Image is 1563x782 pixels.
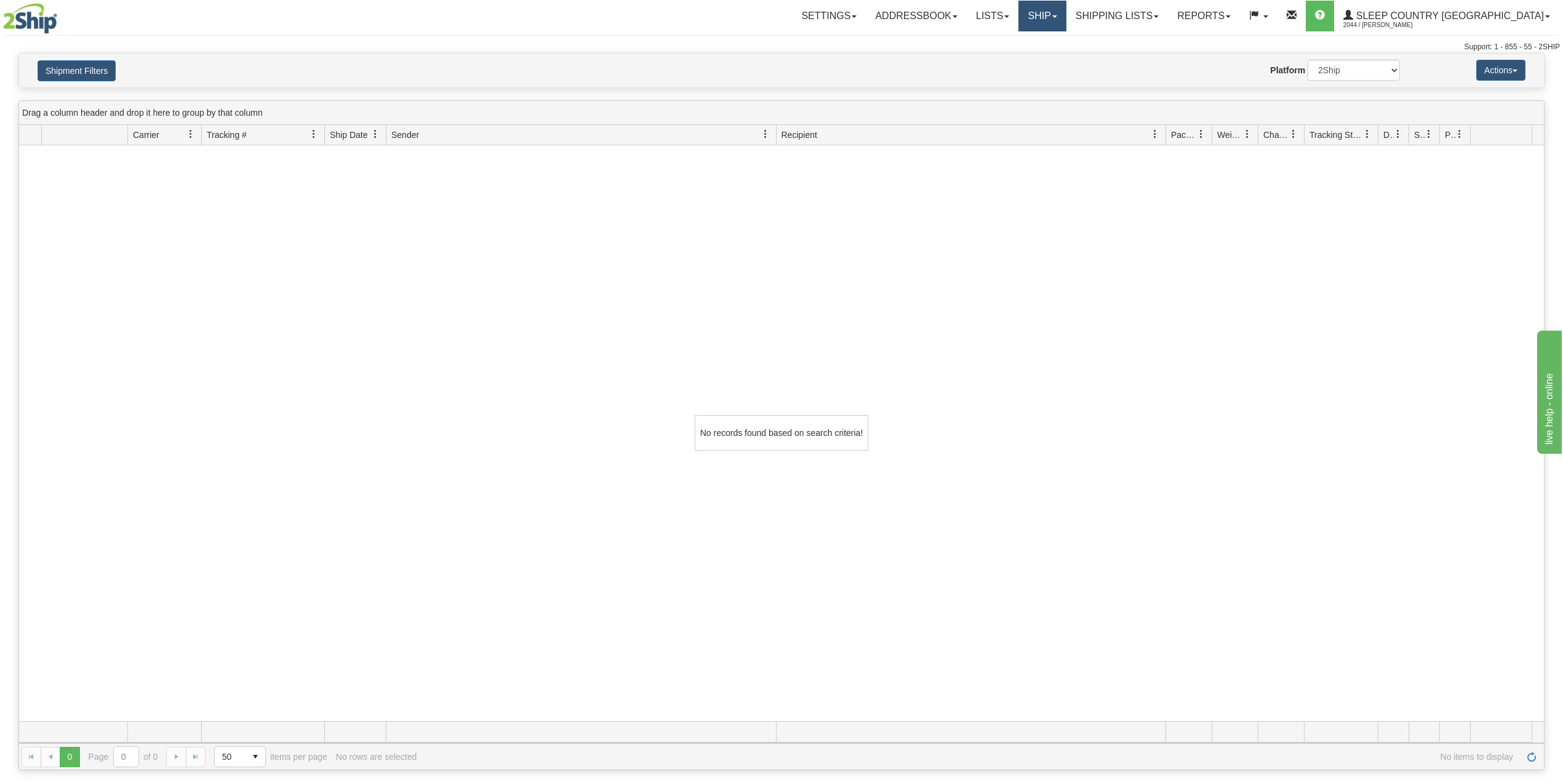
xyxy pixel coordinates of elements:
[967,1,1018,31] a: Lists
[391,129,419,141] span: Sender
[755,124,776,145] a: Sender filter column settings
[1270,64,1305,76] label: Platform
[1522,747,1541,767] a: Refresh
[1476,60,1525,81] button: Actions
[1388,124,1409,145] a: Delivery Status filter column settings
[246,747,265,767] span: select
[207,129,247,141] span: Tracking #
[695,415,868,451] div: No records found based on search criteria!
[1066,1,1168,31] a: Shipping lists
[214,746,266,767] span: Page sizes drop down
[1418,124,1439,145] a: Shipment Issues filter column settings
[60,747,79,767] span: Page 0
[19,101,1544,125] div: grid grouping header
[1171,129,1197,141] span: Packages
[1263,129,1289,141] span: Charge
[1445,129,1455,141] span: Pickup Status
[1383,129,1394,141] span: Delivery Status
[1334,1,1559,31] a: Sleep Country [GEOGRAPHIC_DATA] 2044 / [PERSON_NAME]
[1237,124,1258,145] a: Weight filter column settings
[1018,1,1066,31] a: Ship
[1309,129,1363,141] span: Tracking Status
[222,751,238,763] span: 50
[1357,124,1378,145] a: Tracking Status filter column settings
[133,129,159,141] span: Carrier
[3,42,1560,52] div: Support: 1 - 855 - 55 - 2SHIP
[303,124,324,145] a: Tracking # filter column settings
[1353,10,1544,21] span: Sleep Country [GEOGRAPHIC_DATA]
[1168,1,1240,31] a: Reports
[214,746,327,767] span: items per page
[3,3,57,34] img: logo2044.jpg
[336,752,417,762] div: No rows are selected
[1535,328,1562,454] iframe: chat widget
[9,7,114,22] div: live help - online
[1283,124,1304,145] a: Charge filter column settings
[866,1,967,31] a: Addressbook
[1414,129,1425,141] span: Shipment Issues
[1343,19,1436,31] span: 2044 / [PERSON_NAME]
[1191,124,1212,145] a: Packages filter column settings
[89,746,158,767] span: Page of 0
[38,60,116,81] button: Shipment Filters
[781,129,817,141] span: Recipient
[1145,124,1165,145] a: Recipient filter column settings
[1449,124,1470,145] a: Pickup Status filter column settings
[1217,129,1243,141] span: Weight
[365,124,386,145] a: Ship Date filter column settings
[180,124,201,145] a: Carrier filter column settings
[330,129,367,141] span: Ship Date
[425,752,1513,762] span: No items to display
[792,1,866,31] a: Settings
